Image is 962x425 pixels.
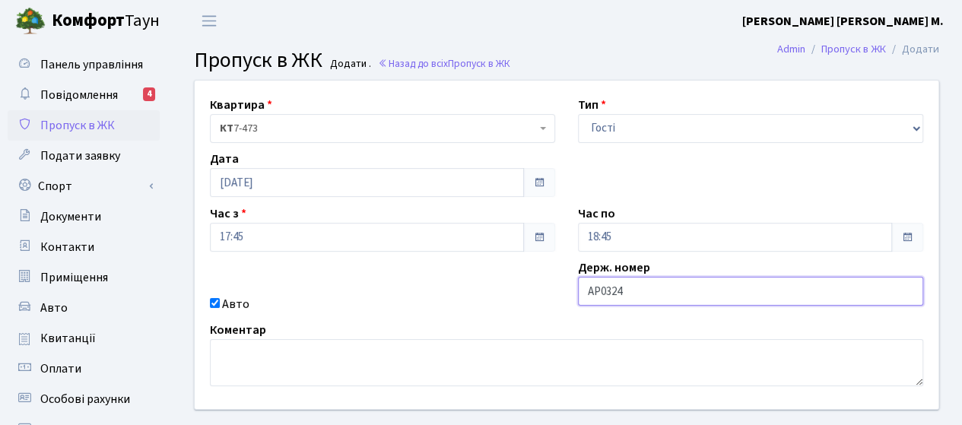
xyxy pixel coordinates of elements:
[40,87,118,103] span: Повідомлення
[327,58,371,71] small: Додати .
[40,208,101,225] span: Документи
[210,205,246,223] label: Час з
[40,147,120,164] span: Подати заявку
[8,323,160,354] a: Квитанції
[220,121,233,136] b: КТ
[52,8,160,34] span: Таун
[8,384,160,414] a: Особові рахунки
[8,80,160,110] a: Повідомлення4
[8,201,160,232] a: Документи
[8,262,160,293] a: Приміщення
[742,12,944,30] a: [PERSON_NAME] [PERSON_NAME] М.
[8,49,160,80] a: Панель управління
[190,8,228,33] button: Переключити навігацію
[8,293,160,323] a: Авто
[220,121,536,136] span: <b>КТ</b>&nbsp;&nbsp;&nbsp;&nbsp;7-473
[578,277,923,306] input: AA0001AA
[754,33,962,65] nav: breadcrumb
[40,269,108,286] span: Приміщення
[40,391,130,408] span: Особові рахунки
[8,110,160,141] a: Пропуск в ЖК
[8,354,160,384] a: Оплати
[40,360,81,377] span: Оплати
[886,41,939,58] li: Додати
[821,41,886,57] a: Пропуск в ЖК
[8,141,160,171] a: Подати заявку
[8,171,160,201] a: Спорт
[210,150,239,168] label: Дата
[210,114,555,143] span: <b>КТ</b>&nbsp;&nbsp;&nbsp;&nbsp;7-473
[777,41,805,57] a: Admin
[143,87,155,101] div: 4
[40,300,68,316] span: Авто
[448,56,510,71] span: Пропуск в ЖК
[40,239,94,255] span: Контакти
[15,6,46,36] img: logo.png
[52,8,125,33] b: Комфорт
[578,96,606,114] label: Тип
[210,96,272,114] label: Квартира
[8,232,160,262] a: Контакти
[40,330,96,347] span: Квитанції
[210,321,266,339] label: Коментар
[578,205,615,223] label: Час по
[194,45,322,75] span: Пропуск в ЖК
[742,13,944,30] b: [PERSON_NAME] [PERSON_NAME] М.
[578,258,650,277] label: Держ. номер
[40,56,143,73] span: Панель управління
[40,117,115,134] span: Пропуск в ЖК
[222,295,249,313] label: Авто
[378,56,510,71] a: Назад до всіхПропуск в ЖК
